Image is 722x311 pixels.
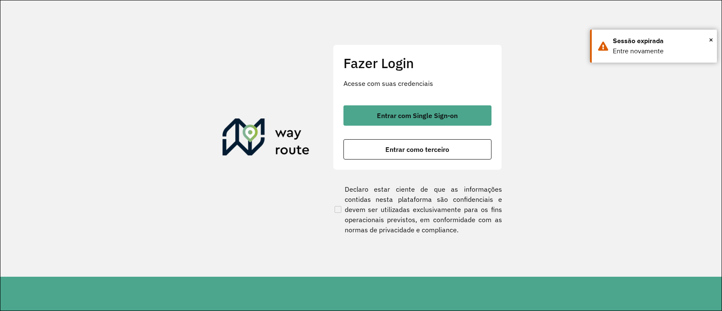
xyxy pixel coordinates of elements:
[613,46,711,56] div: Entre novamente
[333,184,502,235] label: Declaro estar ciente de que as informações contidas nesta plataforma são confidenciais e devem se...
[343,139,491,160] button: button
[709,33,713,46] button: Close
[343,78,491,88] p: Acesse com suas credenciais
[222,118,310,159] img: Roteirizador AmbevTech
[613,36,711,46] div: Sessão expirada
[343,55,491,71] h2: Fazer Login
[709,33,713,46] span: ×
[385,146,449,153] span: Entrar como terceiro
[377,112,458,119] span: Entrar com Single Sign-on
[343,105,491,126] button: button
